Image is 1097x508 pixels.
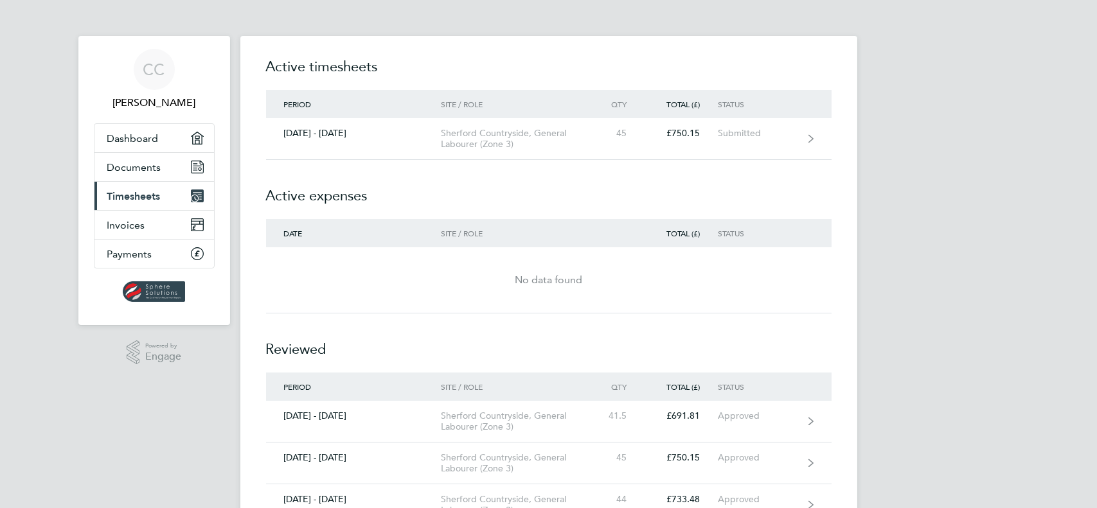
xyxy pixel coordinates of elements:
[718,128,797,139] div: Submitted
[645,382,718,391] div: Total (£)
[94,240,214,268] a: Payments
[78,36,230,325] nav: Main navigation
[645,100,718,109] div: Total (£)
[718,100,797,109] div: Status
[645,229,718,238] div: Total (£)
[588,494,645,505] div: 44
[441,452,588,474] div: Sherford Countryside, General Labourer (Zone 3)
[107,219,145,231] span: Invoices
[718,410,797,421] div: Approved
[107,190,161,202] span: Timesheets
[94,281,215,302] a: Go to home page
[645,494,718,505] div: £733.48
[266,118,832,160] a: [DATE] - [DATE]Sherford Countryside, General Labourer (Zone 3)45£750.15Submitted
[127,340,181,365] a: Powered byEngage
[94,153,214,181] a: Documents
[266,57,832,90] h2: Active timesheets
[718,494,797,505] div: Approved
[266,442,832,484] a: [DATE] - [DATE]Sherford Countryside, General Labourer (Zone 3)45£750.15Approved
[107,248,152,260] span: Payments
[266,313,832,372] h2: Reviewed
[588,452,645,463] div: 45
[588,100,645,109] div: Qty
[441,100,588,109] div: Site / Role
[718,452,797,463] div: Approved
[94,211,214,239] a: Invoices
[143,61,165,78] span: CC
[266,410,441,421] div: [DATE] - [DATE]
[145,340,181,351] span: Powered by
[645,452,718,463] div: £750.15
[94,182,214,210] a: Timesheets
[94,49,215,110] a: CC[PERSON_NAME]
[441,229,588,238] div: Site / Role
[588,128,645,139] div: 45
[588,410,645,421] div: 41.5
[441,128,588,150] div: Sherford Countryside, General Labourer (Zone 3)
[107,132,159,145] span: Dashboard
[266,272,832,288] div: No data found
[107,161,161,173] span: Documents
[284,381,312,392] span: Period
[123,281,185,302] img: spheresolutions-logo-retina.png
[266,229,441,238] div: Date
[145,351,181,362] span: Engage
[441,410,588,432] div: Sherford Countryside, General Labourer (Zone 3)
[94,124,214,152] a: Dashboard
[266,160,832,219] h2: Active expenses
[94,95,215,110] span: Colin Crocker
[645,410,718,421] div: £691.81
[441,382,588,391] div: Site / Role
[266,401,832,442] a: [DATE] - [DATE]Sherford Countryside, General Labourer (Zone 3)41.5£691.81Approved
[718,229,797,238] div: Status
[645,128,718,139] div: £750.15
[266,452,441,463] div: [DATE] - [DATE]
[718,382,797,391] div: Status
[588,382,645,391] div: Qty
[284,99,312,109] span: Period
[266,128,441,139] div: [DATE] - [DATE]
[266,494,441,505] div: [DATE] - [DATE]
